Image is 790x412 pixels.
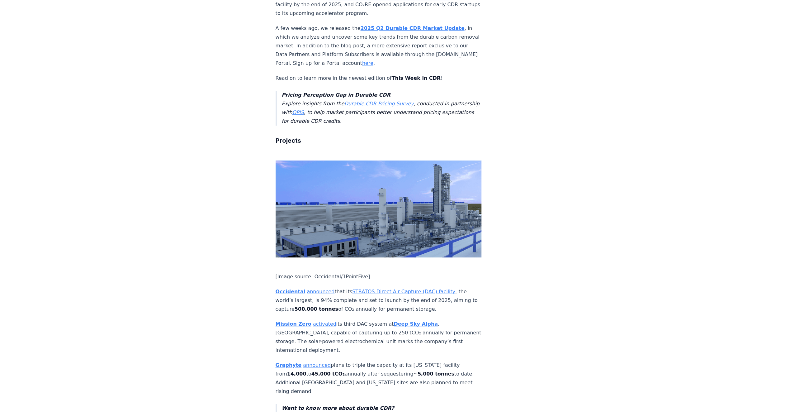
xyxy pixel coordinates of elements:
p: [Image source: Occidental/1PointFive] [276,272,482,281]
a: Graphyte [276,362,302,368]
strong: 45,000 tCO₂ [311,371,345,377]
a: announced [303,362,331,368]
a: here [362,60,373,66]
strong: Want to know more about durable CDR? [282,405,394,411]
em: Explore insights from the , conducted in partnership with , to help market participants better un... [282,92,480,124]
p: A few weeks ago, we released the , in which we analyze and uncover some key trends from the durab... [276,24,482,68]
strong: This Week in CDR [391,75,441,81]
a: Mission Zero [276,321,311,327]
p: Read on to learn more in the newest edition of ! [276,74,482,83]
p: that its , the world’s largest, is 94% complete and set to launch by the end of 2025, aiming to c... [276,287,482,314]
strong: Pricing Perception Gap in Durable CDR [282,92,390,98]
a: announced [307,289,334,295]
a: Occidental [276,289,305,295]
a: Durable CDR Pricing Survey [344,101,414,107]
p: plans to triple the capacity at its [US_STATE] facility from to annually after sequestering to da... [276,361,482,396]
a: STRATOS Direct Air Capture (DAC) facility [352,289,455,295]
p: its third DAC system at , [GEOGRAPHIC_DATA], capable of capturing up to 250 tCO₂ annually for per... [276,320,482,355]
strong: 500,000 tonnes [295,306,338,312]
strong: ~5,000 tonnes [413,371,454,377]
a: 2025 Q2 Durable CDR Market Update [360,25,464,31]
strong: Projects [276,137,301,144]
strong: 14,000 [287,371,306,377]
a: Deep Sky Alpha [394,321,438,327]
a: OPIS [292,109,304,115]
a: activated [313,321,336,327]
img: blog post image [276,160,482,257]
